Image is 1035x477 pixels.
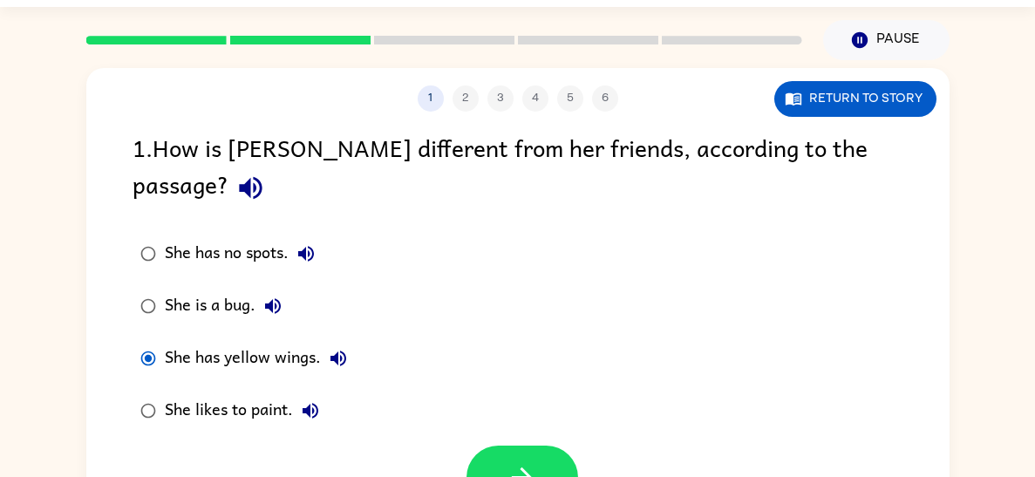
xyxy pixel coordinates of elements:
[321,341,356,376] button: She has yellow wings.
[255,289,290,324] button: She is a bug.
[133,129,903,210] div: 1 . How is [PERSON_NAME] different from her friends, according to the passage?
[293,393,328,428] button: She likes to paint.
[823,20,950,60] button: Pause
[289,236,323,271] button: She has no spots.
[165,341,356,376] div: She has yellow wings.
[165,289,290,324] div: She is a bug.
[165,393,328,428] div: She likes to paint.
[774,81,936,117] button: Return to story
[165,236,323,271] div: She has no spots.
[418,85,444,112] button: 1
